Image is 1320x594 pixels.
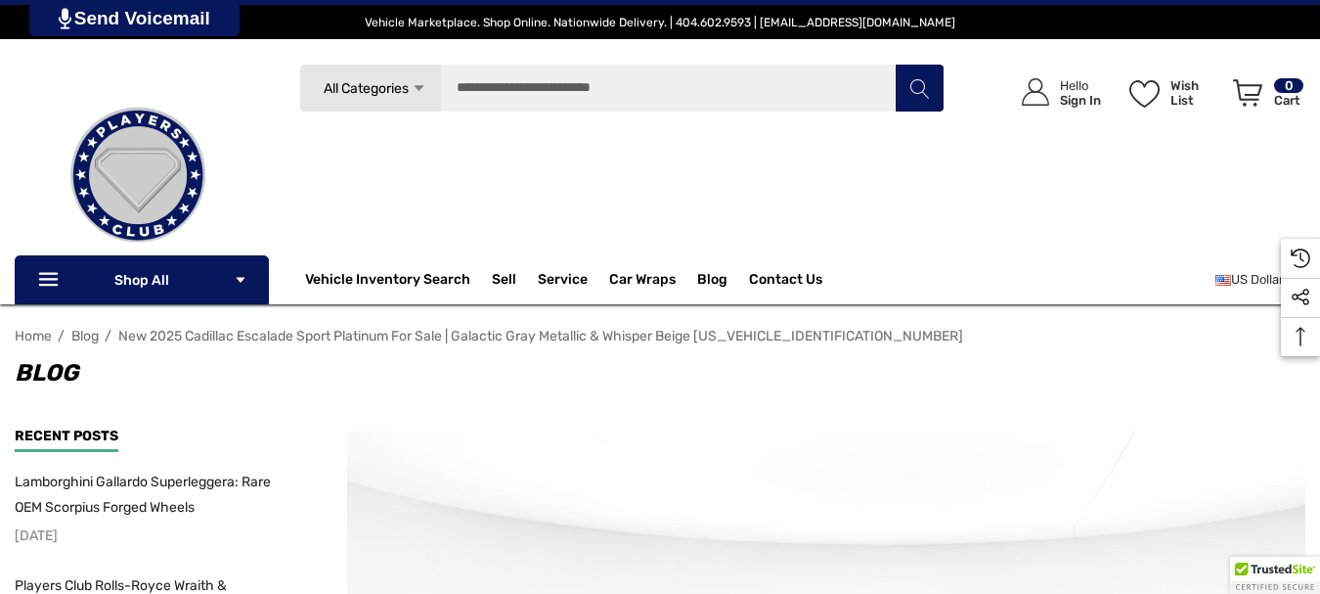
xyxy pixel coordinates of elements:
[15,428,118,444] span: Recent Posts
[1291,288,1310,307] svg: Social Media
[1281,327,1320,346] svg: Top
[492,271,516,293] span: Sell
[1022,78,1049,106] svg: Icon User Account
[40,77,236,273] img: Players Club | Cars For Sale
[36,269,66,292] svg: Icon Line
[15,328,52,344] a: Home
[71,328,99,344] a: Blog
[1060,93,1101,108] p: Sign In
[1129,80,1160,108] svg: Wish List
[365,16,955,29] span: Vehicle Marketplace. Shop Online. Nationwide Delivery. | 404.602.9593 | [EMAIL_ADDRESS][DOMAIN_NAME]
[299,64,441,113] a: All Categories Icon Arrow Down Icon Arrow Up
[234,273,247,287] svg: Icon Arrow Down
[305,271,470,293] a: Vehicle Inventory Search
[1274,93,1303,108] p: Cart
[492,260,538,299] a: Sell
[1230,557,1320,594] div: TrustedSite Certified
[538,271,588,293] a: Service
[15,524,279,549] p: [DATE]
[609,260,697,299] a: Car Wraps
[1274,78,1303,93] p: 0
[15,353,1305,392] h1: Blog
[15,255,269,304] p: Shop All
[1233,79,1262,107] svg: Review Your Cart
[895,64,944,113] button: Search
[15,474,271,516] span: Lamborghini Gallardo Superleggera: Rare OEM Scorpius Forged Wheels
[1291,249,1310,268] svg: Recently Viewed
[412,81,426,96] svg: Icon Arrow Down
[1060,78,1101,93] p: Hello
[1215,260,1305,299] a: USD
[1121,59,1224,126] a: Wish List Wish List
[1170,78,1222,108] p: Wish List
[749,271,822,293] a: Contact Us
[609,271,676,293] span: Car Wraps
[15,470,279,521] a: Lamborghini Gallardo Superleggera: Rare OEM Scorpius Forged Wheels
[1224,59,1305,135] a: Cart with 0 items
[323,80,408,97] span: All Categories
[999,59,1111,126] a: Sign in
[59,8,71,29] img: PjwhLS0gR2VuZXJhdG9yOiBHcmF2aXQuaW8gLS0+PHN2ZyB4bWxucz0iaHR0cDovL3d3dy53My5vcmcvMjAwMC9zdmciIHhtb...
[697,271,727,293] a: Blog
[118,328,963,344] a: New 2025 Cadillac Escalade Sport Platinum For Sale | Galactic Gray Metallic & Whisper Beige [US_V...
[15,319,1305,353] nav: Breadcrumb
